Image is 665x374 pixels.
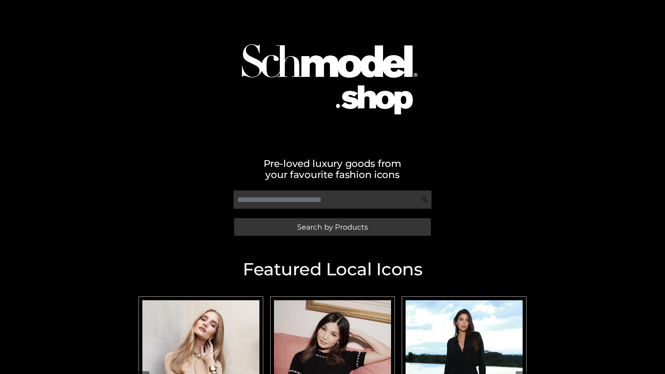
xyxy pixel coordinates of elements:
h2: Pre-loved luxury goods from your favourite fashion icons [135,158,530,180]
span: Search by Products [297,223,368,231]
a: Search by Products [234,218,431,236]
h2: Featured Local Icons​ [135,261,530,278]
img: Search Icon [421,196,428,203]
